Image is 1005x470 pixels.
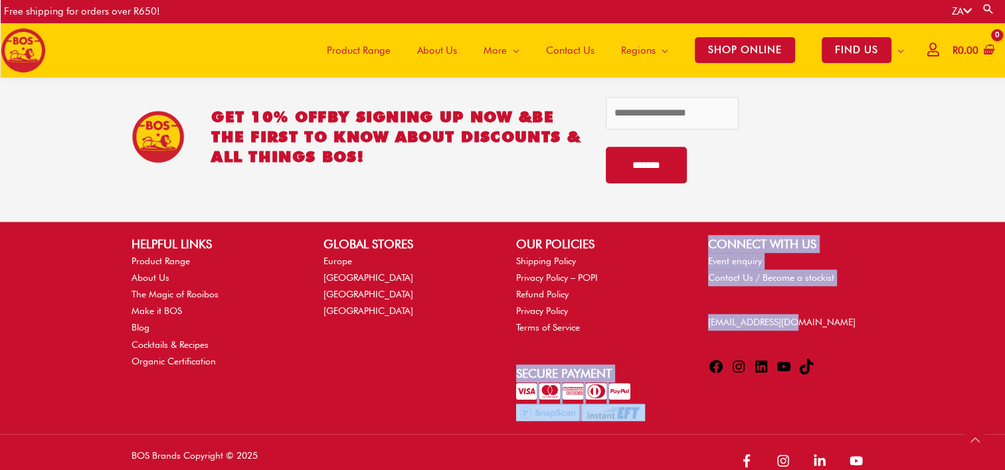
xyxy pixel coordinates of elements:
bdi: 0.00 [953,44,978,56]
nav: Site Navigation [304,23,917,78]
a: [GEOGRAPHIC_DATA] [323,272,413,283]
a: Terms of Service [516,322,580,333]
h2: CONNECT WITH US [708,235,873,253]
nav: GLOBAL STORES [323,253,489,320]
a: Organic Certification [132,356,216,366]
h2: GLOBAL STORES [323,235,489,253]
a: More [470,23,533,78]
a: Privacy Policy – POPI [516,272,598,283]
a: About Us [132,272,169,283]
a: Shipping Policy [516,256,576,266]
nav: HELPFUL LINKS [132,253,297,370]
span: More [484,31,507,70]
a: Contact Us / Become a stockist [708,272,834,283]
a: Europe [323,256,352,266]
a: About Us [404,23,470,78]
a: [GEOGRAPHIC_DATA] [323,289,413,299]
span: Product Range [327,31,391,70]
a: [EMAIL_ADDRESS][DOMAIN_NAME] [708,317,856,327]
a: Cocktails & Recipes [132,339,209,350]
span: About Us [417,31,457,70]
img: Pay with SnapScan [516,404,579,421]
h2: OUR POLICIES [516,235,682,253]
a: Regions [608,23,682,78]
a: Blog [132,322,149,333]
nav: CONNECT WITH US [708,253,873,286]
a: View Shopping Cart, empty [950,36,995,66]
a: Contact Us [533,23,608,78]
img: BOS logo finals-200px [1,28,46,73]
a: ZA [952,5,972,17]
a: Event enquiry [708,256,762,266]
span: BY SIGNING UP NOW & [327,108,533,125]
span: SHOP ONLINE [695,37,795,63]
a: [GEOGRAPHIC_DATA] [323,305,413,316]
a: Product Range [314,23,404,78]
span: Contact Us [546,31,594,70]
a: Search button [982,3,995,15]
img: Pay with InstantEFT [582,404,645,421]
a: Privacy Policy [516,305,568,316]
span: FIND US [822,37,891,63]
a: The Magic of Rooibos [132,289,219,299]
nav: OUR POLICIES [516,253,682,337]
a: SHOP ONLINE [682,23,808,78]
a: Make it BOS [132,305,182,316]
img: BOS Ice Tea [132,110,185,163]
h2: GET 10% OFF be the first to know about discounts & all things BOS! [211,107,593,167]
span: R [953,44,958,56]
h2: HELPFUL LINKS [132,235,297,253]
h2: Secure Payment [516,364,682,382]
span: Regions [621,31,656,70]
a: Refund Policy [516,289,569,299]
a: Product Range [132,256,190,266]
